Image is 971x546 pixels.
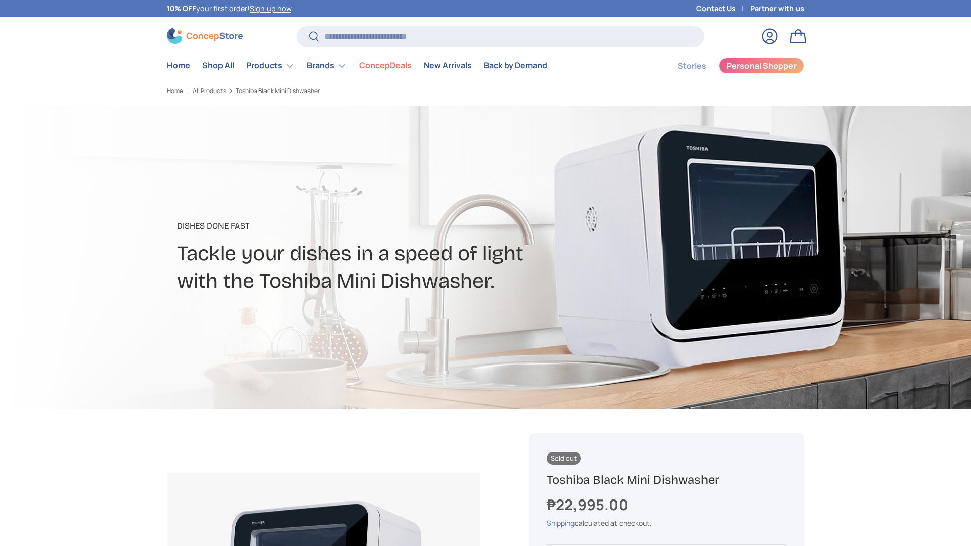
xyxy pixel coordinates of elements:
[547,494,631,515] strong: ₱22,995.00
[167,56,190,75] a: Home
[167,56,547,76] nav: Primary
[484,56,547,75] a: Back by Demand
[240,56,301,76] summary: Products
[653,56,804,76] nav: Secondary
[167,88,183,94] a: Home
[678,56,707,76] a: Stories
[696,3,750,14] a: Contact Us
[236,88,320,94] a: Toshiba Black Mini Dishwasher
[547,452,581,465] span: Sold out
[250,4,291,13] a: Sign up now
[719,58,804,74] a: Personal Shopper
[246,56,295,76] a: Products
[167,4,196,13] strong: 10% OFF
[359,56,412,75] a: ConcepDeals
[750,3,804,14] a: Partner with us
[424,56,472,75] a: New Arrivals
[307,56,347,76] a: Brands
[193,88,226,94] a: All Products
[301,56,353,76] summary: Brands
[167,28,243,44] img: ConcepStore
[547,472,786,488] h1: Toshiba Black Mini Dishwasher
[727,62,797,70] span: Personal Shopper
[167,86,505,96] nav: Breadcrumbs
[202,56,234,75] a: Shop All
[177,220,565,232] p: Dishes Done Fast​
[547,518,786,528] div: calculated at checkout.
[177,240,565,295] h2: Tackle your dishes in a speed of light with the Toshiba Mini Dishwasher.
[167,3,293,14] p: your first order! .
[547,518,575,528] a: Shipping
